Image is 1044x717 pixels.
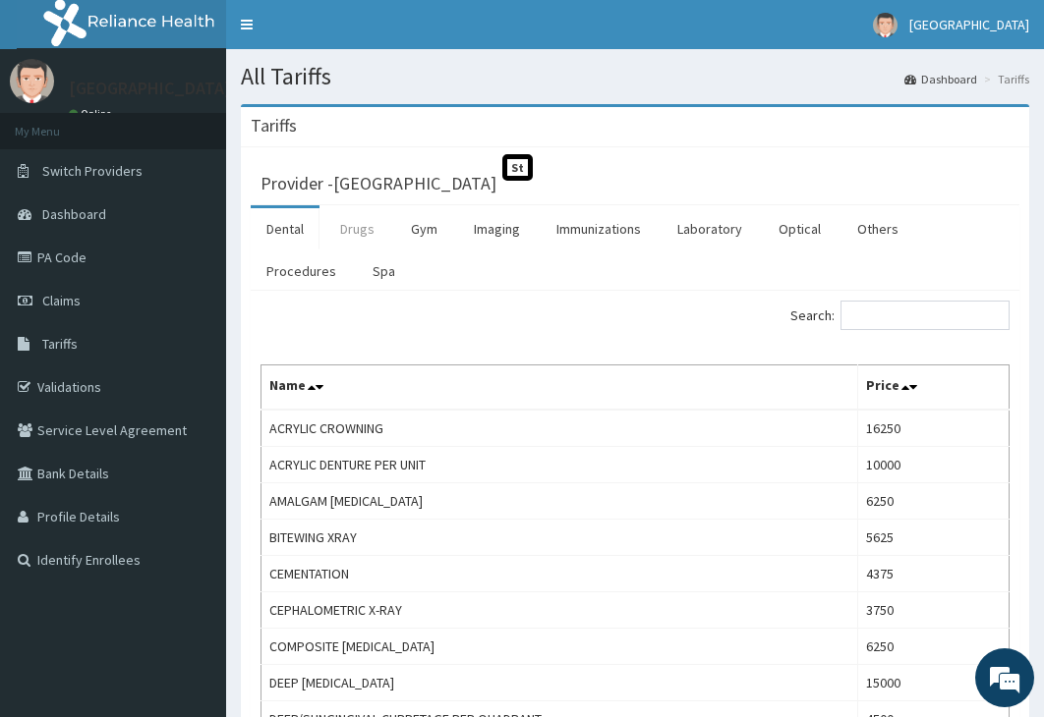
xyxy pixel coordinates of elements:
td: 3750 [857,592,1009,629]
td: 15000 [857,665,1009,701]
td: 6250 [857,483,1009,520]
span: St [502,154,533,181]
span: Tariffs [42,335,78,353]
a: Optical [763,208,837,249]
a: Spa [357,250,411,292]
a: Laboratory [662,208,758,249]
a: Gym [395,208,453,249]
h1: All Tariffs [241,64,1029,89]
img: User Image [873,13,898,37]
a: Drugs [324,208,390,249]
span: Dashboard [42,205,106,223]
span: [GEOGRAPHIC_DATA] [909,16,1029,33]
td: ACRYLIC CROWNING [261,410,858,447]
input: Search: [841,301,1010,330]
a: Dental [251,208,319,249]
span: Claims [42,292,81,309]
td: BITEWING XRAY [261,520,858,556]
h3: Tariffs [251,117,297,135]
li: Tariffs [979,71,1029,87]
a: Online [69,107,116,121]
td: CEPHALOMETRIC X-RAY [261,592,858,629]
td: COMPOSITE [MEDICAL_DATA] [261,629,858,665]
a: Imaging [458,208,536,249]
td: ACRYLIC DENTURE PER UNIT [261,447,858,483]
a: Immunizations [541,208,657,249]
a: Dashboard [904,71,977,87]
td: 5625 [857,520,1009,556]
td: AMALGAM [MEDICAL_DATA] [261,483,858,520]
td: 6250 [857,629,1009,665]
th: Name [261,365,858,411]
td: 10000 [857,447,1009,483]
p: [GEOGRAPHIC_DATA] [69,80,231,97]
a: Procedures [251,250,352,292]
img: User Image [10,59,54,103]
td: 16250 [857,410,1009,447]
span: Switch Providers [42,162,143,180]
h3: Provider - [GEOGRAPHIC_DATA] [261,175,496,193]
td: DEEP [MEDICAL_DATA] [261,665,858,701]
td: CEMENTATION [261,556,858,592]
td: 4375 [857,556,1009,592]
th: Price [857,365,1009,411]
a: Others [841,208,914,249]
label: Search: [790,301,1010,330]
